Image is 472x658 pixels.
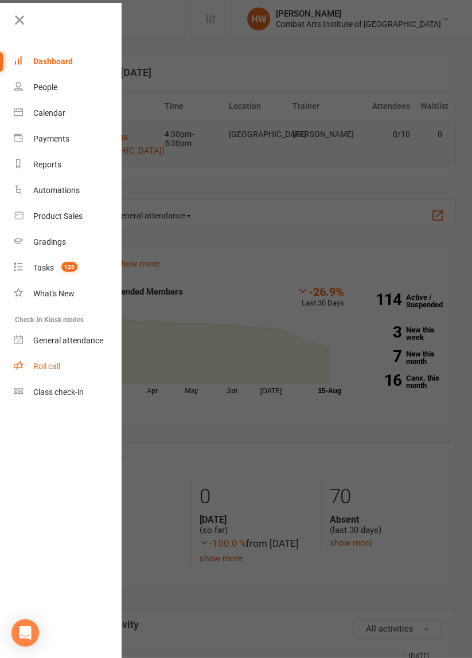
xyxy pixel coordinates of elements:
[14,229,122,255] a: Gradings
[61,262,77,272] span: 126
[14,152,122,178] a: Reports
[14,328,122,354] a: General attendance kiosk mode
[14,255,122,281] a: Tasks 126
[33,134,69,143] div: Payments
[14,281,122,307] a: What's New
[14,379,122,405] a: Class kiosk mode
[14,126,122,152] a: Payments
[33,263,54,272] div: Tasks
[33,160,61,169] div: Reports
[33,57,73,66] div: Dashboard
[11,619,39,647] div: Open Intercom Messenger
[33,186,80,195] div: Automations
[14,178,122,203] a: Automations
[14,49,122,75] a: Dashboard
[14,100,122,126] a: Calendar
[33,108,65,117] div: Calendar
[14,203,122,229] a: Product Sales
[14,354,122,379] a: Roll call
[33,83,57,92] div: People
[33,237,66,246] div: Gradings
[14,75,122,100] a: People
[33,336,103,345] div: General attendance
[33,387,84,397] div: Class check-in
[33,289,75,298] div: What's New
[33,211,83,221] div: Product Sales
[33,362,60,371] div: Roll call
